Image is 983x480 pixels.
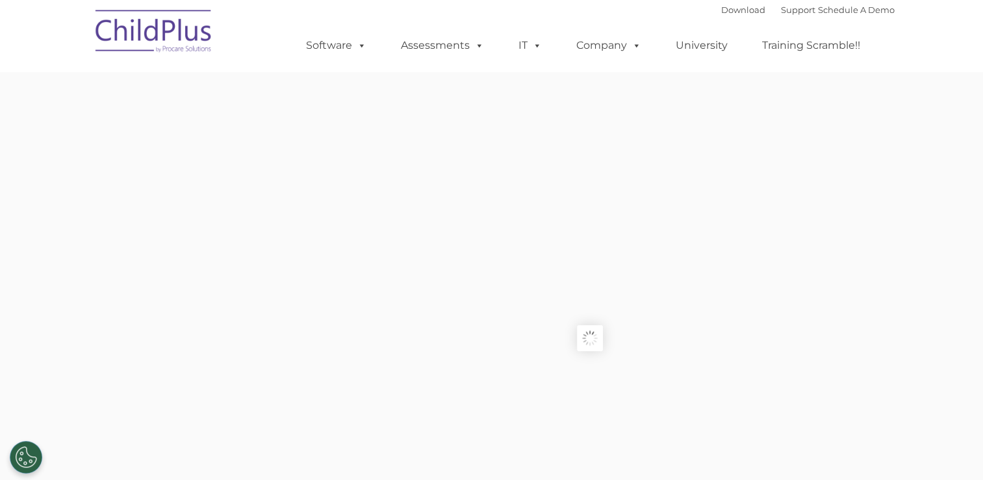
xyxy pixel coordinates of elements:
button: Cookies Settings [10,441,42,473]
a: Support [781,5,815,15]
a: University [663,33,741,59]
a: Company [563,33,654,59]
font: | [721,5,895,15]
a: Schedule A Demo [818,5,895,15]
a: Download [721,5,765,15]
img: ChildPlus by Procare Solutions [89,1,219,66]
a: IT [505,33,555,59]
a: Software [293,33,379,59]
a: Assessments [388,33,497,59]
a: Training Scramble!! [749,33,873,59]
